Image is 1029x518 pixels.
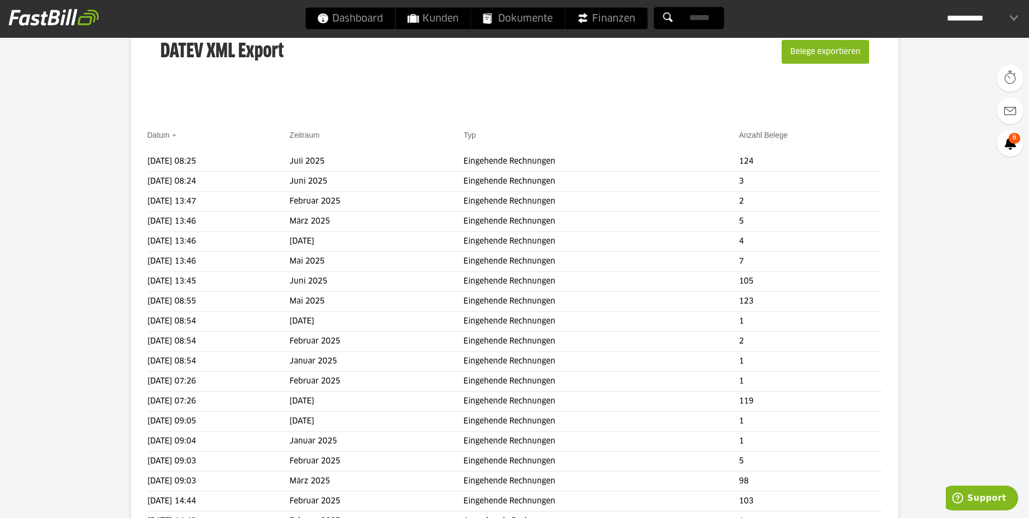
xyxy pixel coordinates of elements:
[463,232,739,252] td: Eingehende Rechnungen
[463,412,739,432] td: Eingehende Rechnungen
[290,392,463,412] td: [DATE]
[290,452,463,472] td: Februar 2025
[739,272,882,292] td: 105
[463,472,739,492] td: Eingehende Rechnungen
[463,352,739,372] td: Eingehende Rechnungen
[317,8,383,29] span: Dashboard
[290,472,463,492] td: März 2025
[147,432,290,452] td: [DATE] 09:04
[290,131,319,139] a: Zeitraum
[147,212,290,232] td: [DATE] 13:46
[290,292,463,312] td: Mai 2025
[290,432,463,452] td: Januar 2025
[739,172,882,192] td: 3
[463,492,739,512] td: Eingehende Rechnungen
[565,8,647,29] a: Finanzen
[739,252,882,272] td: 7
[577,8,635,29] span: Finanzen
[739,412,882,432] td: 1
[739,392,882,412] td: 119
[147,412,290,432] td: [DATE] 09:05
[463,192,739,212] td: Eingehende Rechnungen
[739,292,882,312] td: 123
[147,192,290,212] td: [DATE] 13:47
[739,332,882,352] td: 2
[463,392,739,412] td: Eingehende Rechnungen
[463,252,739,272] td: Eingehende Rechnungen
[290,252,463,272] td: Mai 2025
[290,172,463,192] td: Juni 2025
[290,372,463,392] td: Februar 2025
[290,232,463,252] td: [DATE]
[997,130,1024,157] a: 8
[739,192,882,212] td: 2
[147,352,290,372] td: [DATE] 08:54
[147,452,290,472] td: [DATE] 09:03
[290,152,463,172] td: Juli 2025
[147,392,290,412] td: [DATE] 07:26
[290,412,463,432] td: [DATE]
[1008,133,1020,144] span: 8
[147,172,290,192] td: [DATE] 08:24
[463,172,739,192] td: Eingehende Rechnungen
[782,40,869,64] button: Belege exportieren
[290,272,463,292] td: Juni 2025
[739,372,882,392] td: 1
[739,452,882,472] td: 5
[147,272,290,292] td: [DATE] 13:45
[463,332,739,352] td: Eingehende Rechnungen
[305,8,395,29] a: Dashboard
[290,332,463,352] td: Februar 2025
[463,372,739,392] td: Eingehende Rechnungen
[147,292,290,312] td: [DATE] 08:55
[463,432,739,452] td: Eingehende Rechnungen
[739,432,882,452] td: 1
[463,152,739,172] td: Eingehende Rechnungen
[147,312,290,332] td: [DATE] 08:54
[739,312,882,332] td: 1
[739,352,882,372] td: 1
[739,472,882,492] td: 98
[290,212,463,232] td: März 2025
[463,272,739,292] td: Eingehende Rechnungen
[395,8,470,29] a: Kunden
[739,212,882,232] td: 5
[147,492,290,512] td: [DATE] 14:44
[463,312,739,332] td: Eingehende Rechnungen
[147,372,290,392] td: [DATE] 07:26
[160,17,284,86] h3: DATEV XML Export
[147,472,290,492] td: [DATE] 09:03
[147,131,170,139] a: Datum
[172,134,179,137] img: sort_desc.gif
[739,131,788,139] a: Anzahl Belege
[483,8,553,29] span: Dokumente
[739,232,882,252] td: 4
[290,192,463,212] td: Februar 2025
[290,352,463,372] td: Januar 2025
[147,152,290,172] td: [DATE] 08:25
[463,292,739,312] td: Eingehende Rechnungen
[290,312,463,332] td: [DATE]
[946,486,1018,513] iframe: Öffnet ein Widget, in dem Sie weitere Informationen finden
[463,212,739,232] td: Eingehende Rechnungen
[147,232,290,252] td: [DATE] 13:46
[463,131,476,139] a: Typ
[9,9,99,26] img: fastbill_logo_white.png
[147,252,290,272] td: [DATE] 13:46
[471,8,564,29] a: Dokumente
[739,492,882,512] td: 103
[407,8,459,29] span: Kunden
[739,152,882,172] td: 124
[463,452,739,472] td: Eingehende Rechnungen
[147,332,290,352] td: [DATE] 08:54
[290,492,463,512] td: Februar 2025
